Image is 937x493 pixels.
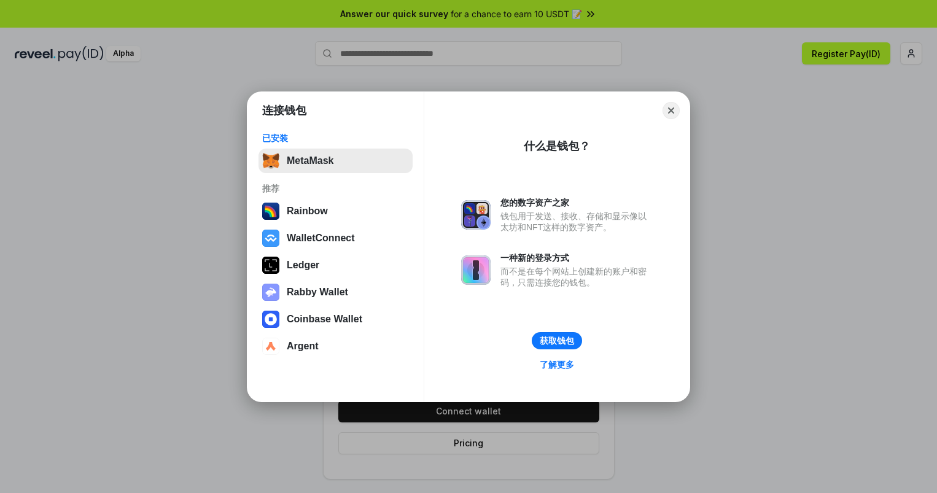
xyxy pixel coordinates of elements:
h1: 连接钱包 [262,103,306,118]
div: 什么是钱包？ [524,139,590,153]
button: Ledger [259,253,413,278]
button: 获取钱包 [532,332,582,349]
div: 推荐 [262,183,409,194]
div: MetaMask [287,155,333,166]
img: svg+xml,%3Csvg%20xmlns%3D%22http%3A%2F%2Fwww.w3.org%2F2000%2Fsvg%22%20fill%3D%22none%22%20viewBox... [262,284,279,301]
button: Coinbase Wallet [259,307,413,332]
button: Rabby Wallet [259,280,413,305]
div: Coinbase Wallet [287,314,362,325]
div: 而不是在每个网站上创建新的账户和密码，只需连接您的钱包。 [500,266,653,288]
button: Rainbow [259,199,413,223]
div: 钱包用于发送、接收、存储和显示像以太坊和NFT这样的数字资产。 [500,211,653,233]
div: 获取钱包 [540,335,574,346]
div: Rainbow [287,206,328,217]
img: svg+xml,%3Csvg%20width%3D%2228%22%20height%3D%2228%22%20viewBox%3D%220%200%2028%2028%22%20fill%3D... [262,338,279,355]
div: WalletConnect [287,233,355,244]
button: MetaMask [259,149,413,173]
button: Argent [259,334,413,359]
button: WalletConnect [259,226,413,250]
div: Argent [287,341,319,352]
div: 已安装 [262,133,409,144]
div: 了解更多 [540,359,574,370]
div: Rabby Wallet [287,287,348,298]
a: 了解更多 [532,357,581,373]
img: svg+xml,%3Csvg%20width%3D%2228%22%20height%3D%2228%22%20viewBox%3D%220%200%2028%2028%22%20fill%3D... [262,311,279,328]
img: svg+xml,%3Csvg%20xmlns%3D%22http%3A%2F%2Fwww.w3.org%2F2000%2Fsvg%22%20fill%3D%22none%22%20viewBox... [461,255,491,285]
img: svg+xml,%3Csvg%20xmlns%3D%22http%3A%2F%2Fwww.w3.org%2F2000%2Fsvg%22%20fill%3D%22none%22%20viewBox... [461,200,491,230]
img: svg+xml,%3Csvg%20width%3D%2228%22%20height%3D%2228%22%20viewBox%3D%220%200%2028%2028%22%20fill%3D... [262,230,279,247]
img: svg+xml,%3Csvg%20xmlns%3D%22http%3A%2F%2Fwww.w3.org%2F2000%2Fsvg%22%20width%3D%2228%22%20height%3... [262,257,279,274]
button: Close [663,102,680,119]
img: svg+xml,%3Csvg%20width%3D%22120%22%20height%3D%22120%22%20viewBox%3D%220%200%20120%20120%22%20fil... [262,203,279,220]
div: Ledger [287,260,319,271]
div: 一种新的登录方式 [500,252,653,263]
img: svg+xml,%3Csvg%20fill%3D%22none%22%20height%3D%2233%22%20viewBox%3D%220%200%2035%2033%22%20width%... [262,152,279,169]
div: 您的数字资产之家 [500,197,653,208]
